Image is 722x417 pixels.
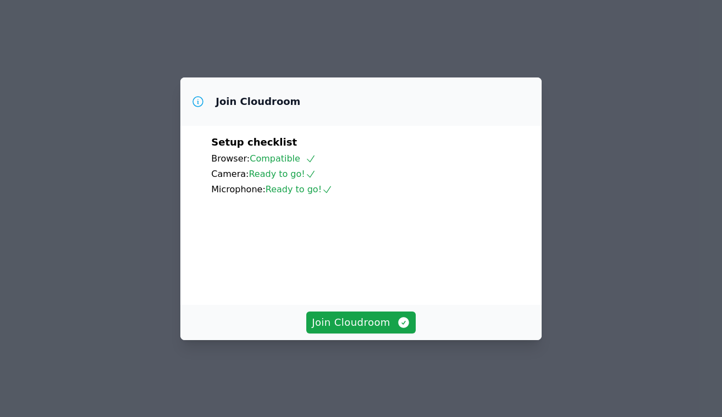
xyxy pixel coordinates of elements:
[306,312,416,333] button: Join Cloudroom
[249,169,316,179] span: Ready to go!
[211,153,250,164] span: Browser:
[211,184,266,194] span: Microphone:
[211,169,249,179] span: Camera:
[250,153,316,164] span: Compatible
[266,184,333,194] span: Ready to go!
[216,95,300,108] h3: Join Cloudroom
[312,315,410,330] span: Join Cloudroom
[211,136,297,148] span: Setup checklist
